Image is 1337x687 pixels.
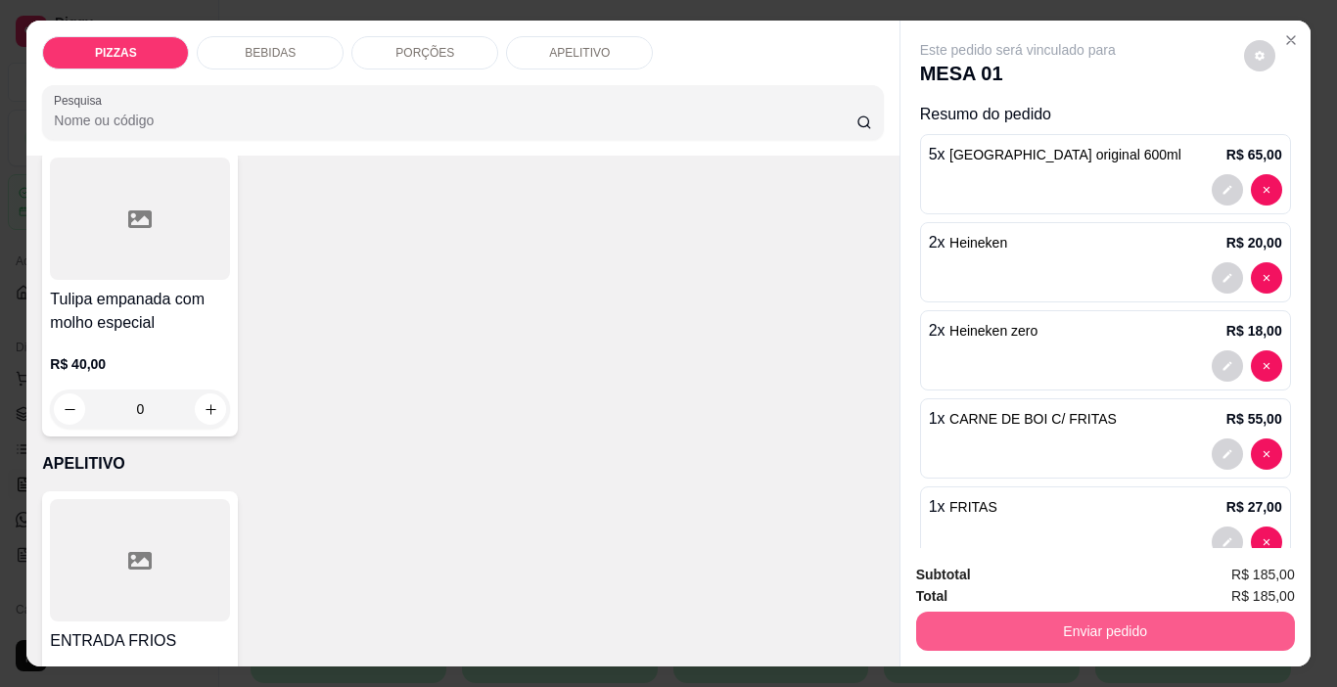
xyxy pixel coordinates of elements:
[245,45,296,61] p: BEBIDAS
[1251,350,1282,382] button: decrease-product-quantity
[949,499,997,515] span: FRITAS
[54,111,856,130] input: Pesquisa
[1226,233,1282,252] p: R$ 20,00
[949,235,1007,251] span: Heineken
[949,411,1117,427] span: CARNE DE BOI C/ FRITAS
[50,354,230,374] p: R$ 40,00
[1251,262,1282,294] button: decrease-product-quantity
[1275,24,1307,56] button: Close
[395,45,454,61] p: PORÇÕES
[549,45,610,61] p: APELITIVO
[1226,145,1282,164] p: R$ 65,00
[916,588,947,604] strong: Total
[1212,262,1243,294] button: decrease-product-quantity
[920,60,1116,87] p: MESA 01
[95,45,137,61] p: PIZZAS
[42,452,883,476] p: APELITIVO
[929,319,1038,343] p: 2 x
[1231,564,1295,585] span: R$ 185,00
[195,393,226,425] button: increase-product-quantity
[1251,527,1282,558] button: decrease-product-quantity
[54,393,85,425] button: decrease-product-quantity
[50,288,230,335] h4: Tulipa empanada com molho especial
[1244,40,1275,71] button: decrease-product-quantity
[1251,174,1282,206] button: decrease-product-quantity
[1212,174,1243,206] button: decrease-product-quantity
[1212,527,1243,558] button: decrease-product-quantity
[1251,438,1282,470] button: decrease-product-quantity
[54,92,109,109] label: Pesquisa
[929,407,1117,431] p: 1 x
[929,495,997,519] p: 1 x
[929,231,1008,254] p: 2 x
[1226,321,1282,341] p: R$ 18,00
[1231,585,1295,607] span: R$ 185,00
[920,103,1291,126] p: Resumo do pedido
[949,323,1037,339] span: Heineken zero
[929,143,1181,166] p: 5 x
[1212,350,1243,382] button: decrease-product-quantity
[949,147,1181,162] span: [GEOGRAPHIC_DATA] original 600ml
[1226,497,1282,517] p: R$ 27,00
[916,612,1295,651] button: Enviar pedido
[1226,409,1282,429] p: R$ 55,00
[50,629,230,653] h4: ENTRADA FRIOS
[920,40,1116,60] p: Este pedido será vinculado para
[916,567,971,582] strong: Subtotal
[1212,438,1243,470] button: decrease-product-quantity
